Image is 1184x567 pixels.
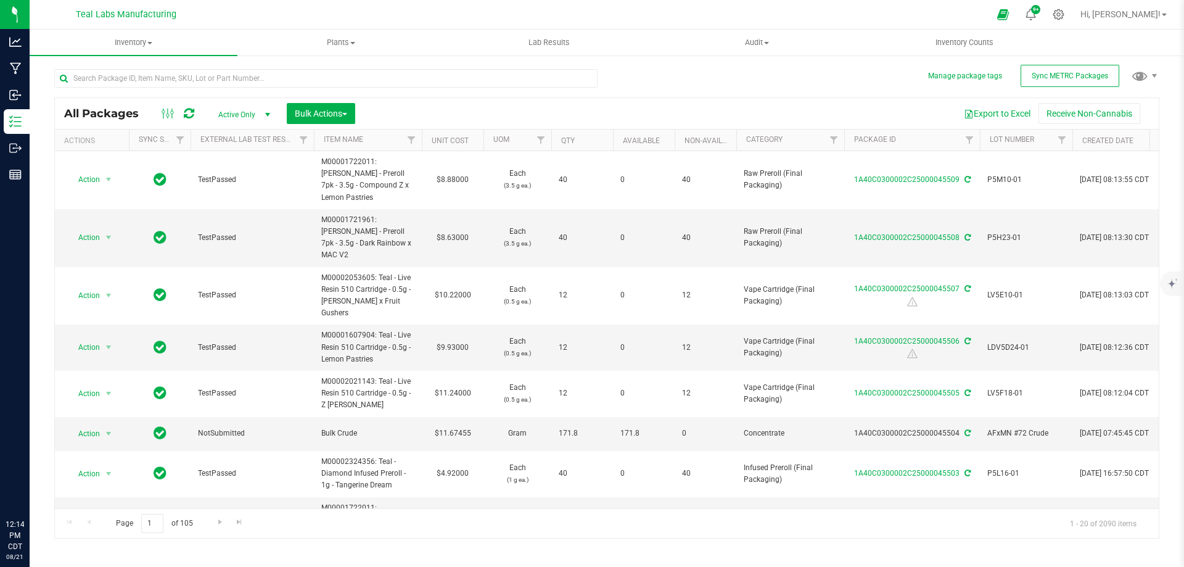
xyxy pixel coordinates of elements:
a: Created Date [1082,136,1133,145]
a: 1A40C0300002C25000045503 [854,469,960,478]
span: Sync from Compliance System [963,284,971,293]
span: Concentrate [744,428,837,439]
span: select [101,425,117,442]
a: Sync Status [139,135,186,144]
span: In Sync [154,229,166,246]
span: Each [491,284,544,307]
span: [DATE] 08:13:30 CDT [1080,232,1149,244]
p: (3.5 g ea.) [491,180,544,191]
p: 12:14 PM CDT [6,519,24,552]
p: (1 g ea.) [491,474,544,486]
button: Manage package tags [928,71,1002,81]
span: Open Ecommerce Menu [989,2,1017,27]
span: select [101,465,117,482]
a: Filter [824,130,844,151]
span: select [101,287,117,304]
span: 12 [559,289,606,301]
button: Receive Non-Cannabis [1038,103,1140,124]
p: 08/21 [6,552,24,561]
a: 1A40C0300002C25000045509 [854,175,960,184]
span: Each [491,168,544,191]
inline-svg: Inbound [9,89,22,101]
span: 0 [620,174,667,186]
span: select [101,339,117,356]
a: Filter [1052,130,1072,151]
p: (0.5 g ea.) [491,394,544,405]
a: Inventory [30,30,237,56]
span: 1 - 20 of 2090 items [1060,514,1146,532]
span: 0 [620,468,667,479]
span: P5H23-01 [987,232,1065,244]
span: select [101,171,117,188]
span: Each [491,226,544,249]
td: $11.24000 [422,371,483,417]
span: Sync from Compliance System [963,389,971,397]
a: Category [746,135,783,144]
span: M00001721961: [PERSON_NAME] - Preroll 7pk - 3.5g - Dark Rainbow x MAC V2 [321,214,414,262]
span: [DATE] 08:12:04 CDT [1080,387,1149,399]
button: Bulk Actions [287,103,355,124]
span: 40 [682,174,729,186]
span: Raw Preroll (Final Packaging) [744,226,837,249]
td: $11.67455 [422,417,483,451]
span: select [101,385,117,402]
span: TestPassed [198,232,306,244]
span: Raw Preroll (Final Packaging) [744,168,837,191]
span: In Sync [154,465,166,482]
span: LV5F18-01 [987,387,1065,399]
span: Action [67,385,101,402]
span: Action [67,425,101,442]
td: $8.88000 [422,151,483,209]
span: Sync from Compliance System [963,429,971,437]
span: Infused Preroll (Final Packaging) [744,462,837,486]
input: 1 [141,514,163,533]
span: Action [67,465,101,482]
span: Sync METRC Packages [1032,72,1108,80]
a: Filter [531,130,551,151]
span: LV5E10-01 [987,289,1065,301]
iframe: Resource center [12,468,49,505]
a: 1A40C0300002C25000045506 [854,337,960,346]
span: TestPassed [198,342,306,354]
span: 40 [559,174,606,186]
span: M00001722011: [PERSON_NAME] - Preroll 7pk - 3.5g - Compound Z x Lemon Pastries [321,502,414,550]
span: select [101,229,117,246]
span: M00002021143: Teal - Live Resin 510 Cartridge - 0.5g - Z [PERSON_NAME] [321,376,414,412]
div: 1A40C0300002C25000045504 [842,428,982,439]
span: Action [67,339,101,356]
span: In Sync [154,424,166,442]
p: (0.5 g ea.) [491,347,544,359]
span: Action [67,287,101,304]
span: 0 [620,342,667,354]
span: 12 [559,342,606,354]
button: Export to Excel [956,103,1038,124]
inline-svg: Analytics [9,36,22,48]
span: Vape Cartridge (Final Packaging) [744,382,837,405]
a: Package ID [854,135,896,144]
span: Vape Cartridge (Final Packaging) [744,284,837,307]
a: Filter [960,130,980,151]
span: Bulk Crude [321,428,414,439]
span: Bulk Actions [295,109,347,118]
a: Plants [237,30,445,56]
a: Filter [170,130,191,151]
button: Sync METRC Packages [1021,65,1119,87]
a: Unit Cost [432,136,469,145]
a: Lot Number [990,135,1034,144]
span: In Sync [154,286,166,304]
a: Go to the last page [231,514,249,531]
span: 0 [620,232,667,244]
div: Actions [64,136,124,145]
span: Each [491,382,544,405]
td: $8.88000 [422,497,483,555]
div: Contains Remediated Product [842,296,982,308]
span: 0 [620,289,667,301]
span: Hi, [PERSON_NAME]! [1080,9,1161,19]
a: Item Name [324,135,363,144]
span: [DATE] 08:13:55 CDT [1080,174,1149,186]
span: Inventory Counts [919,37,1010,48]
span: TestPassed [198,289,306,301]
span: In Sync [154,339,166,356]
span: Action [67,229,101,246]
span: Each [491,336,544,359]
